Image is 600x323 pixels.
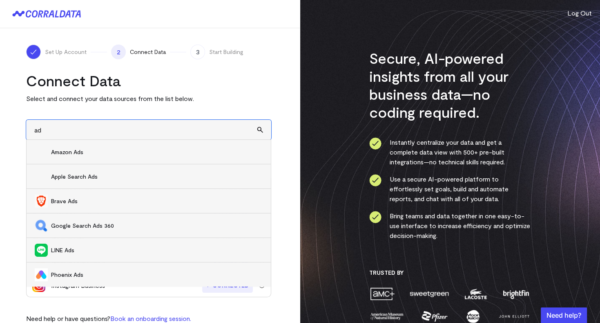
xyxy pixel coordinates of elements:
[51,246,263,254] span: LINE Ads
[501,287,531,301] img: brightfin-a251e171.png
[190,45,205,59] span: 3
[369,287,395,301] img: amc-0b11a8f1.png
[35,146,48,159] img: Amazon Ads
[369,137,381,150] img: ico-check-circle-4b19435c.svg
[51,148,263,156] span: Amazon Ads
[369,211,531,240] li: Bring teams and data together in one easy-to-use interface to increase efficiency and optimize de...
[111,45,126,59] span: 2
[51,271,263,279] span: Phoenix Ads
[369,174,381,186] img: ico-check-circle-4b19435c.svg
[26,72,271,90] h2: Connect Data
[35,244,48,257] img: LINE Ads
[26,120,271,140] input: Search and add other data sources
[369,269,531,276] h3: Trusted By
[51,222,263,230] span: Google Search Ads 360
[51,173,263,181] span: Apple Search Ads
[35,195,48,208] img: Brave Ads
[35,170,48,183] img: Apple Search Ads
[130,48,166,56] span: Connect Data
[35,268,48,281] img: Phoenix Ads
[209,48,243,56] span: Start Building
[51,197,263,205] span: Brave Ads
[369,137,531,167] li: Instantly centralize your data and get a complete data view with 500+ pre-built integrations—no t...
[110,314,191,322] a: Book an onboarding session.
[35,219,48,232] img: Google Search Ads 360
[29,48,38,56] img: ico-check-white-5ff98cb1.svg
[369,174,531,204] li: Use a secure AI-powered platform to effortlessly set goals, build and automate reports, and chat ...
[369,49,531,121] h3: Secure, AI-powered insights from all your business data—no coding required.
[567,8,592,18] button: Log Out
[26,94,271,103] p: Select and connect your data sources from the list below.
[409,287,450,301] img: sweetgreen-1d1fb32c.png
[464,287,488,301] img: lacoste-7a6b0538.png
[369,211,381,223] img: ico-check-circle-4b19435c.svg
[45,48,87,56] span: Set Up Account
